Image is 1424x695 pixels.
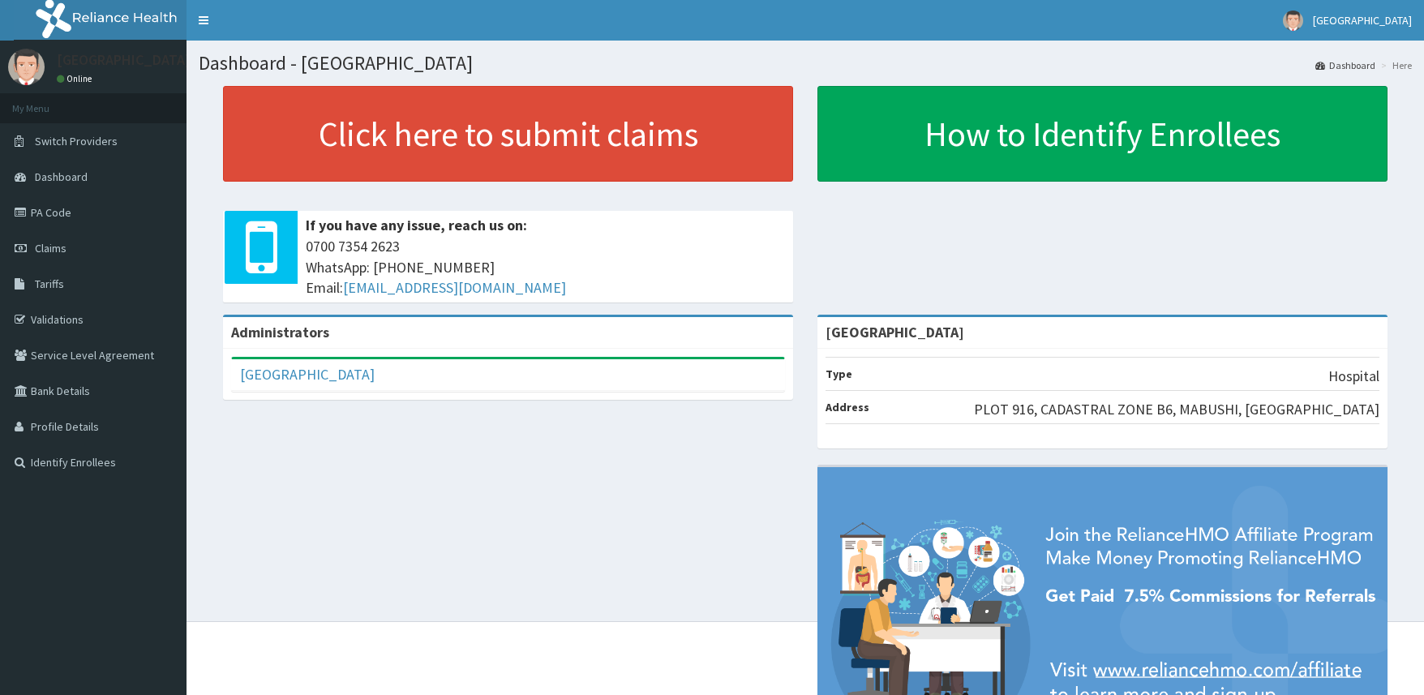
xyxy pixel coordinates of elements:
span: Claims [35,241,66,255]
img: User Image [1283,11,1303,31]
a: How to Identify Enrollees [817,86,1388,182]
b: Type [826,367,852,381]
strong: [GEOGRAPHIC_DATA] [826,323,964,341]
a: Online [57,73,96,84]
p: [GEOGRAPHIC_DATA] [57,53,191,67]
b: Address [826,400,869,414]
span: Switch Providers [35,134,118,148]
li: Here [1377,58,1412,72]
b: Administrators [231,323,329,341]
a: [GEOGRAPHIC_DATA] [240,365,375,384]
b: If you have any issue, reach us on: [306,216,527,234]
p: Hospital [1328,366,1379,387]
img: User Image [8,49,45,85]
span: Tariffs [35,277,64,291]
span: [GEOGRAPHIC_DATA] [1313,13,1412,28]
a: Click here to submit claims [223,86,793,182]
a: [EMAIL_ADDRESS][DOMAIN_NAME] [343,278,566,297]
p: PLOT 916, CADASTRAL ZONE B6, MABUSHI, [GEOGRAPHIC_DATA] [974,399,1379,420]
span: Dashboard [35,169,88,184]
a: Dashboard [1315,58,1375,72]
h1: Dashboard - [GEOGRAPHIC_DATA] [199,53,1412,74]
span: 0700 7354 2623 WhatsApp: [PHONE_NUMBER] Email: [306,236,785,298]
